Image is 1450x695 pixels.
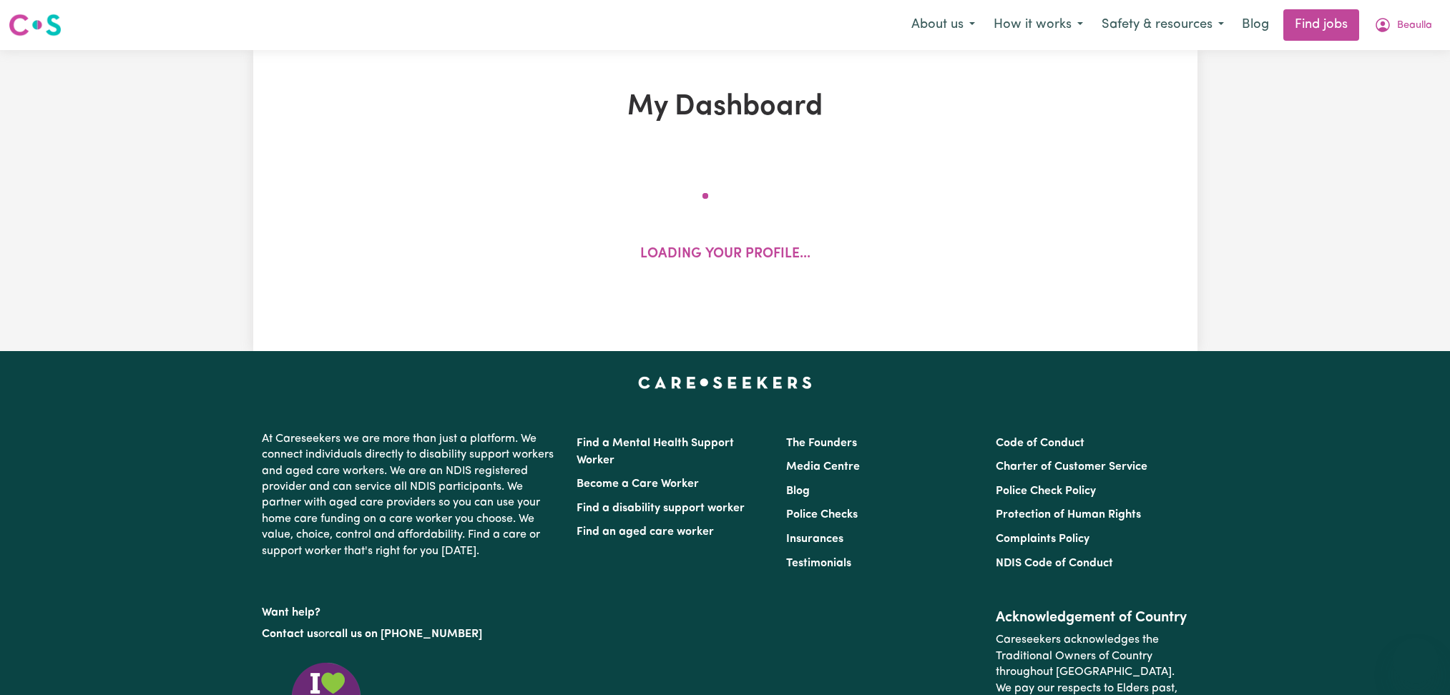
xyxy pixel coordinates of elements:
a: Insurances [786,533,843,545]
a: Become a Care Worker [577,478,699,490]
a: Police Checks [786,509,858,521]
iframe: Button to launch messaging window [1393,638,1439,684]
button: How it works [984,10,1092,40]
a: Find an aged care worker [577,526,714,538]
a: Find a disability support worker [577,503,745,514]
a: Code of Conduct [996,438,1084,449]
span: Beaulla [1397,18,1432,34]
button: About us [902,10,984,40]
p: At Careseekers we are more than just a platform. We connect individuals directly to disability su... [262,425,559,565]
button: My Account [1365,10,1441,40]
img: Careseekers logo [9,12,62,38]
a: Protection of Human Rights [996,509,1141,521]
a: Charter of Customer Service [996,461,1147,473]
p: or [262,621,559,648]
a: Find jobs [1283,9,1359,41]
p: Loading your profile... [640,245,810,265]
h1: My Dashboard [419,90,1032,124]
a: call us on [PHONE_NUMBER] [329,629,482,640]
a: Police Check Policy [996,485,1096,497]
p: Want help? [262,599,559,621]
button: Safety & resources [1092,10,1233,40]
a: NDIS Code of Conduct [996,558,1113,569]
a: Blog [786,485,810,497]
a: Blog [1233,9,1278,41]
a: Complaints Policy [996,533,1089,545]
a: Find a Mental Health Support Worker [577,438,734,466]
a: Contact us [262,629,318,640]
h2: Acknowledgement of Country [996,609,1188,626]
a: Testimonials [786,558,851,569]
a: Careseekers logo [9,9,62,41]
a: Media Centre [786,461,860,473]
a: The Founders [786,438,857,449]
a: Careseekers home page [638,377,812,388]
